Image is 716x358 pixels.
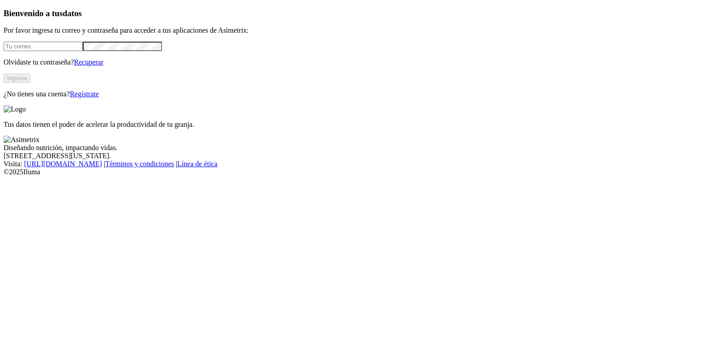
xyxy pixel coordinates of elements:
[4,152,712,160] div: [STREET_ADDRESS][US_STATE].
[70,90,99,98] a: Regístrate
[4,42,83,51] input: Tu correo
[4,9,712,18] h3: Bienvenido a tus
[24,160,102,168] a: [URL][DOMAIN_NAME]
[4,26,712,35] p: Por favor ingresa tu correo y contraseña para acceder a tus aplicaciones de Asimetrix:
[177,160,217,168] a: Línea de ética
[4,121,712,129] p: Tus datos tienen el poder de acelerar la productividad de tu granja.
[105,160,174,168] a: Términos y condiciones
[4,168,712,176] div: © 2025 Iluma
[4,144,712,152] div: Diseñando nutrición, impactando vidas.
[4,90,712,98] p: ¿No tienes una cuenta?
[4,160,712,168] div: Visita : | |
[4,73,30,83] button: Ingresa
[4,136,39,144] img: Asimetrix
[4,58,712,66] p: Olvidaste tu contraseña?
[74,58,103,66] a: Recuperar
[63,9,82,18] span: datos
[4,105,26,113] img: Logo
